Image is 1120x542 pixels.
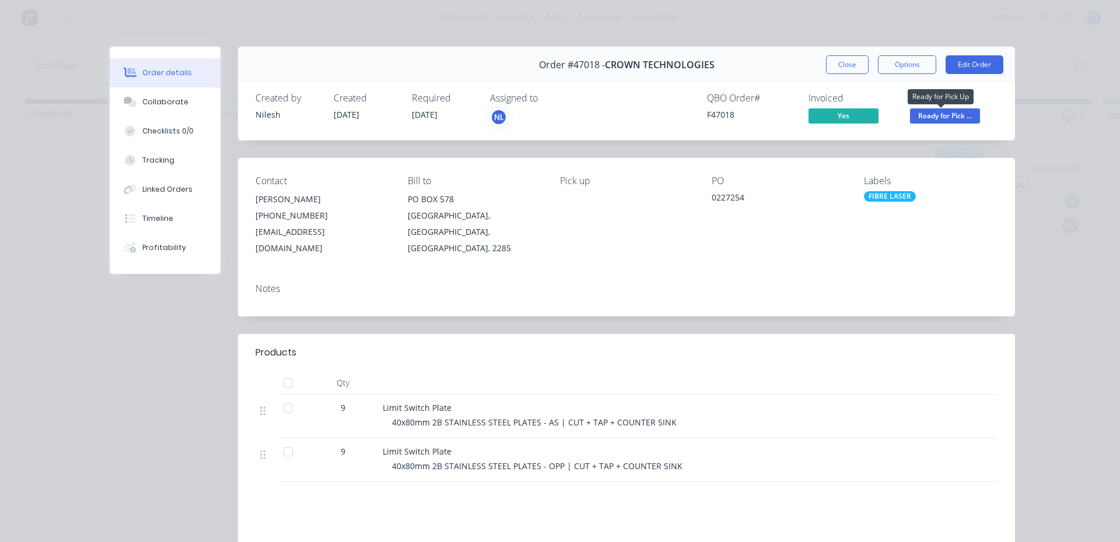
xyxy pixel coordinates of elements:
[256,224,389,256] div: [EMAIL_ADDRESS][DOMAIN_NAME]
[539,59,605,71] span: Order #47018 -
[808,93,896,104] div: Invoiced
[864,191,916,202] div: FIBRE LASER
[142,184,192,195] div: Linked Orders
[392,460,682,471] span: 40x80mm 2B STAINLESS STEEL PLATES - OPP | CUT + TAP + COUNTER SINK
[383,402,452,413] span: Limit Switch Plate
[142,155,174,166] div: Tracking
[256,191,389,207] div: [PERSON_NAME]
[256,93,320,104] div: Created by
[707,108,794,121] div: F47018
[392,417,677,428] span: 40x80mm 2B STAINLESS STEEL PLATES - AS | CUT + TAP + COUNTER SINK
[490,93,607,104] div: Assigned to
[308,371,378,395] div: Qty
[110,146,220,175] button: Tracking
[341,445,345,457] span: 9
[408,191,541,256] div: PO BOX 578[GEOGRAPHIC_DATA], [GEOGRAPHIC_DATA], [GEOGRAPHIC_DATA], 2285
[408,207,541,256] div: [GEOGRAPHIC_DATA], [GEOGRAPHIC_DATA], [GEOGRAPHIC_DATA], 2285
[341,402,345,414] span: 9
[110,204,220,233] button: Timeline
[946,55,1003,74] button: Edit Order
[142,213,173,224] div: Timeline
[910,108,980,123] span: Ready for Pick ...
[383,446,452,457] span: Limit Switch Plate
[256,191,389,256] div: [PERSON_NAME][PHONE_NUMBER][EMAIL_ADDRESS][DOMAIN_NAME]
[142,126,194,136] div: Checklists 0/0
[110,87,220,117] button: Collaborate
[908,89,974,104] div: Ready for Pick Up
[142,68,192,78] div: Order details
[256,175,389,186] div: Contact
[412,93,476,104] div: Required
[408,191,541,207] div: PO BOX 578
[142,97,188,107] div: Collaborate
[256,108,320,121] div: Nilesh
[560,175,694,186] div: Pick up
[142,242,186,253] div: Profitability
[334,93,398,104] div: Created
[110,117,220,146] button: Checklists 0/0
[878,55,936,74] button: Options
[712,175,845,186] div: PO
[864,175,998,186] div: Labels
[334,109,359,120] span: [DATE]
[256,346,296,360] div: Products
[412,109,437,120] span: [DATE]
[490,108,508,126] button: NL
[808,108,878,123] span: Yes
[256,283,998,294] div: Notes
[605,59,715,71] span: CROWN TECHNOLOGIES
[826,55,869,74] button: Close
[110,233,220,262] button: Profitability
[707,93,794,104] div: QBO Order #
[110,175,220,204] button: Linked Orders
[408,175,541,186] div: Bill to
[910,108,980,126] button: Ready for Pick ...
[256,207,389,224] div: [PHONE_NUMBER]
[712,191,845,207] div: 0227254
[110,58,220,87] button: Order details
